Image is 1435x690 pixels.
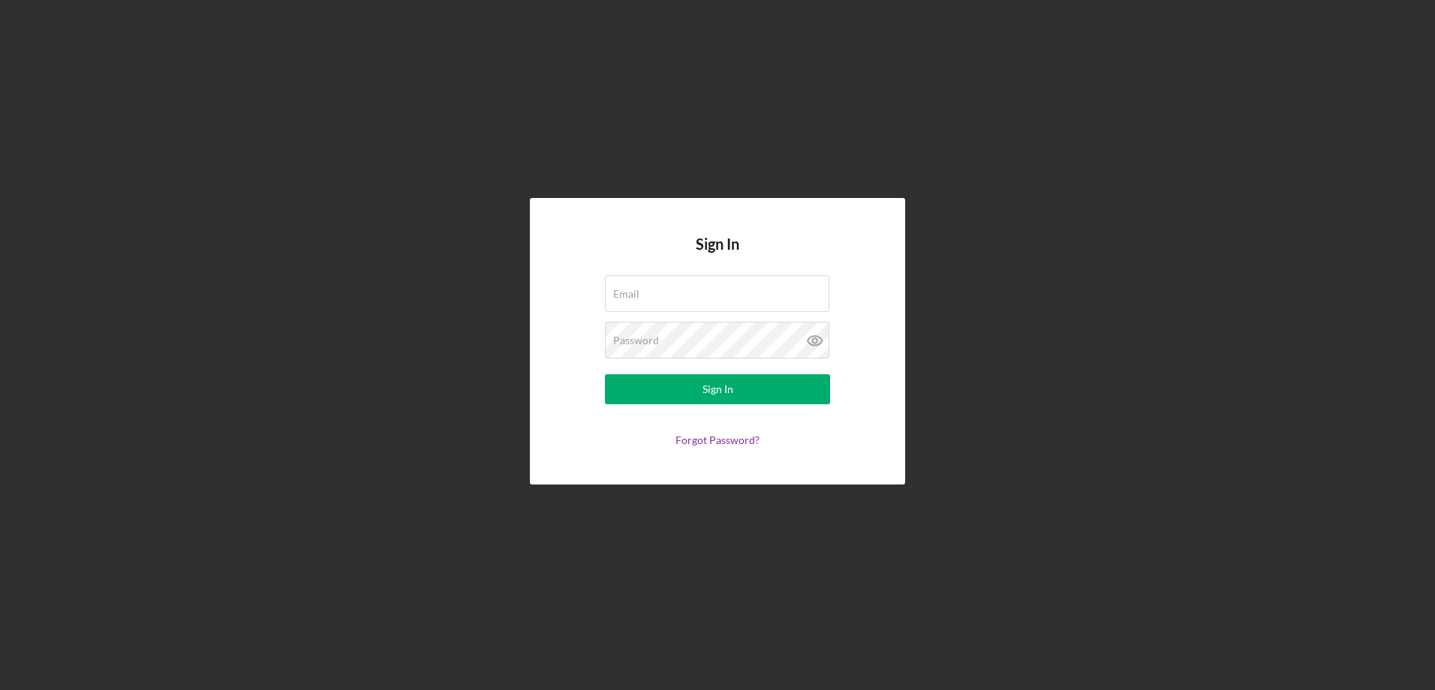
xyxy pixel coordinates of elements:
h4: Sign In [696,235,739,275]
button: Sign In [605,374,830,404]
div: Sign In [702,374,733,404]
label: Email [613,288,639,300]
label: Password [613,334,659,346]
a: Forgot Password? [675,433,760,446]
